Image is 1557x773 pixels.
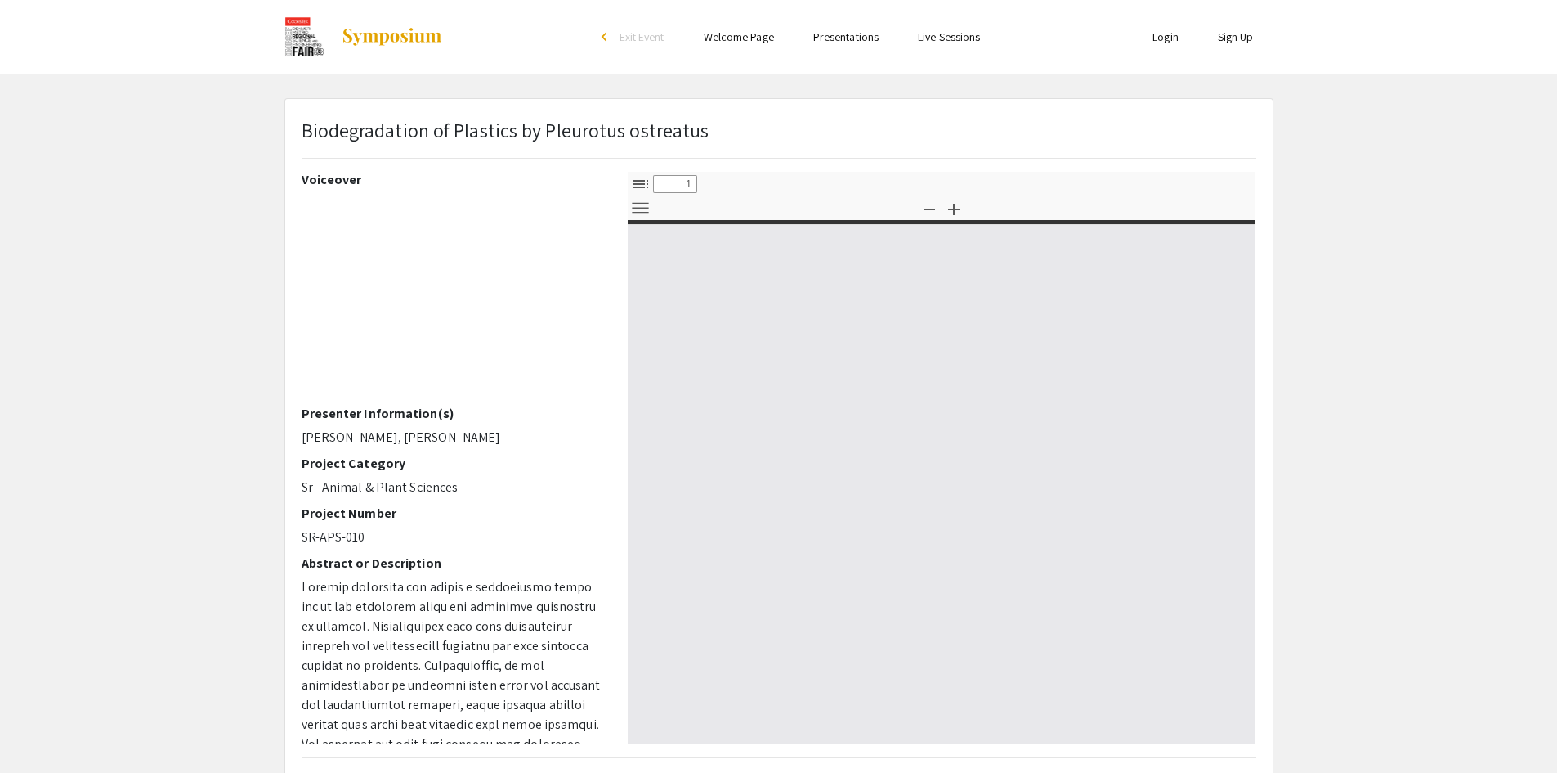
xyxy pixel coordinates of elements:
h2: Abstract or Description [302,555,603,571]
button: Tools [627,196,655,220]
h2: Presenter Information(s) [302,406,603,421]
a: Login [1152,29,1179,44]
h2: Voiceover [302,172,603,187]
a: Sign Up [1218,29,1254,44]
a: Live Sessions [918,29,980,44]
p: Biodegradation of Plastics by Pleurotus ostreatus [302,115,709,145]
input: Page [653,175,697,193]
a: Welcome Page [704,29,774,44]
iframe: YouTube video player [302,194,603,406]
p: [PERSON_NAME], [PERSON_NAME] [302,428,603,447]
p: SR-APS-010 [302,528,603,547]
button: Toggle Sidebar [627,172,655,195]
span: Exit Event [620,29,664,44]
h2: Project Number [302,506,603,521]
img: Symposium by ForagerOne [341,27,443,47]
button: Zoom In [940,196,968,220]
a: The 2024 CoorsTek Denver Metro Regional Science and Engineering Fair [284,16,444,57]
a: Presentations [813,29,879,44]
div: arrow_back_ios [602,32,611,42]
img: The 2024 CoorsTek Denver Metro Regional Science and Engineering Fair [284,16,325,57]
p: Sr - Animal & Plant Sciences [302,478,603,497]
h2: Project Category [302,456,603,471]
button: Zoom Out [915,196,943,220]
